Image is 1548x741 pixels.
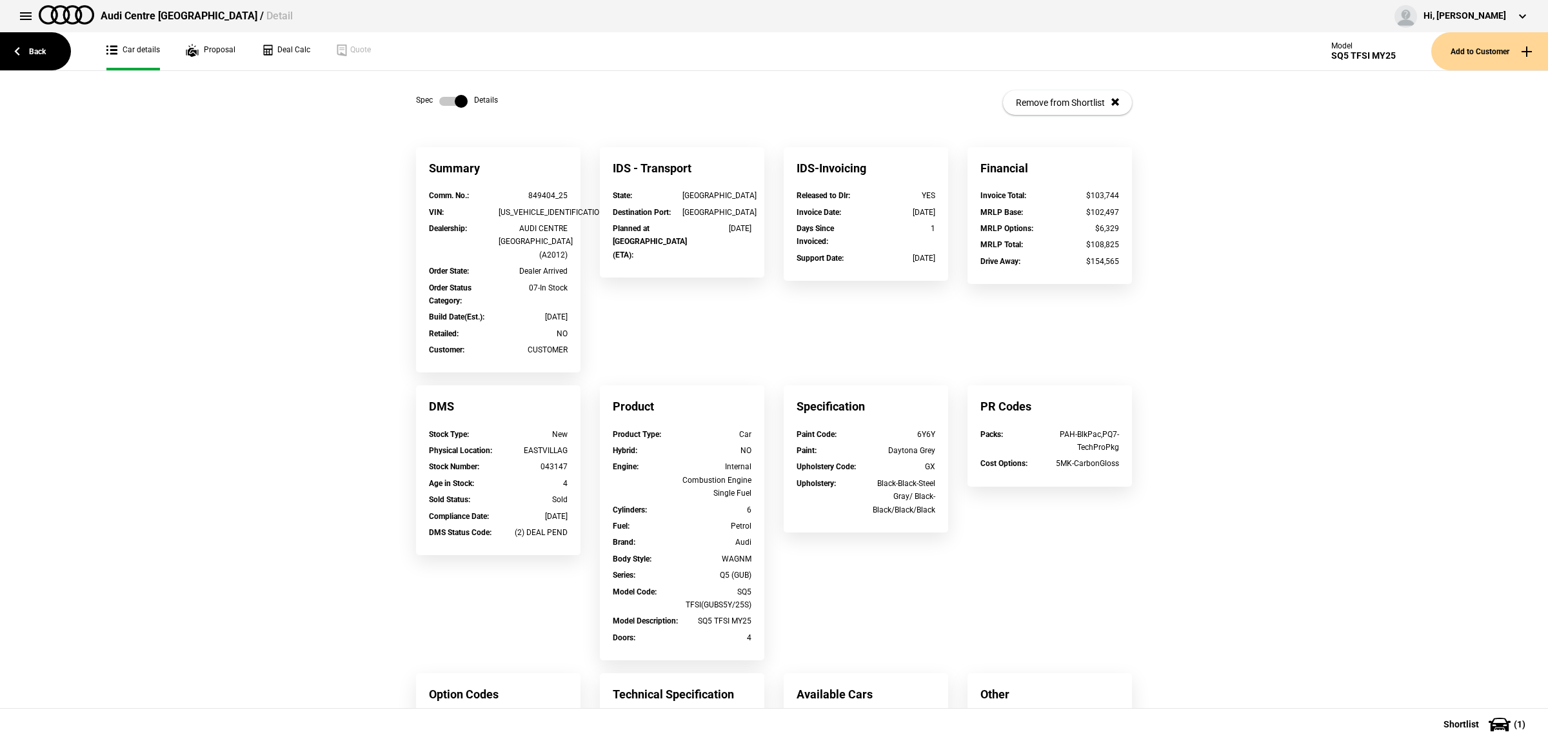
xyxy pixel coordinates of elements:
[600,147,764,189] div: IDS - Transport
[1003,90,1132,115] button: Remove from Shortlist
[797,446,817,455] strong: Paint :
[39,5,94,25] img: audi.png
[1424,708,1548,740] button: Shortlist(1)
[416,95,498,108] div: Spec Details
[613,430,661,439] strong: Product Type :
[429,283,471,305] strong: Order Status Category :
[784,147,948,189] div: IDS-Invoicing
[600,673,764,715] div: Technical Specification
[797,191,850,200] strong: Released to Dlr :
[797,462,856,471] strong: Upholstery Code :
[866,222,936,235] div: 1
[1331,41,1396,50] div: Model
[1514,720,1525,729] span: ( 1 )
[613,633,635,642] strong: Doors :
[1331,50,1396,61] div: SQ5 TFSI MY25
[797,208,841,217] strong: Invoice Date :
[980,459,1027,468] strong: Cost Options :
[499,493,568,506] div: Sold
[967,673,1132,715] div: Other
[682,503,752,516] div: 6
[429,495,470,504] strong: Sold Status :
[613,522,630,531] strong: Fuel :
[1444,720,1479,729] span: Shortlist
[797,430,837,439] strong: Paint Code :
[613,505,647,514] strong: Cylinders :
[416,673,580,715] div: Option Codes
[106,32,160,70] a: Car details
[429,528,491,537] strong: DMS Status Code :
[613,571,635,580] strong: Series :
[429,329,459,338] strong: Retailed :
[980,430,1003,439] strong: Packs :
[682,614,752,627] div: SQ5 TFSI MY25
[261,32,310,70] a: Deal Calc
[429,345,464,354] strong: Customer :
[499,265,568,278] div: Dealer Arrived
[101,9,293,23] div: Audi Centre [GEOGRAPHIC_DATA] /
[613,191,632,200] strong: State :
[613,446,637,455] strong: Hybrid :
[682,536,752,549] div: Audi
[967,147,1132,189] div: Financial
[682,428,752,441] div: Car
[499,206,568,219] div: [US_VEHICLE_IDENTIFICATION_NUMBER]
[429,224,467,233] strong: Dealership :
[1050,222,1120,235] div: $6,329
[866,444,936,457] div: Daytona Grey
[613,616,678,625] strong: Model Description :
[797,254,844,263] strong: Support Date :
[416,147,580,189] div: Summary
[416,385,580,427] div: DMS
[429,462,479,471] strong: Stock Number :
[784,673,948,715] div: Available Cars
[429,430,469,439] strong: Stock Type :
[499,428,568,441] div: New
[980,208,1023,217] strong: MRLP Base :
[682,520,752,533] div: Petrol
[1050,238,1120,251] div: $108,825
[980,191,1026,200] strong: Invoice Total :
[613,208,671,217] strong: Destination Port :
[499,526,568,539] div: (2) DEAL PEND
[429,479,474,488] strong: Age in Stock :
[682,222,752,235] div: [DATE]
[600,385,764,427] div: Product
[613,554,651,563] strong: Body Style :
[866,477,936,516] div: Black-Black-Steel Gray/ Black-Black/Black/Black
[980,240,1023,249] strong: MRLP Total :
[866,428,936,441] div: 6Y6Y
[499,327,568,340] div: NO
[499,310,568,323] div: [DATE]
[682,444,752,457] div: NO
[1050,457,1120,470] div: 5MK-CarbonGloss
[682,553,752,565] div: WAGNM
[682,631,752,644] div: 4
[866,460,936,473] div: GX
[429,208,444,217] strong: VIN :
[499,343,568,356] div: CUSTOMER
[429,512,489,521] strong: Compliance Date :
[866,189,936,202] div: YES
[1050,189,1120,202] div: $103,744
[682,569,752,582] div: Q5 (GUB)
[499,444,568,457] div: EASTVILLAG
[186,32,235,70] a: Proposal
[866,252,936,265] div: [DATE]
[797,224,834,246] strong: Days Since Invoiced :
[682,585,752,612] div: SQ5 TFSI(GUBS5Y/25S)
[682,206,752,219] div: [GEOGRAPHIC_DATA]
[1050,255,1120,268] div: $154,565
[429,446,492,455] strong: Physical Location :
[499,222,568,261] div: AUDI CENTRE [GEOGRAPHIC_DATA] (A2012)
[1431,32,1548,70] button: Add to Customer
[682,460,752,500] div: Internal Combustion Engine Single Fuel
[499,477,568,490] div: 4
[613,587,657,596] strong: Model Code :
[797,479,836,488] strong: Upholstery :
[784,385,948,427] div: Specification
[499,510,568,523] div: [DATE]
[429,191,469,200] strong: Comm. No. :
[499,189,568,202] div: 849404_25
[613,462,639,471] strong: Engine :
